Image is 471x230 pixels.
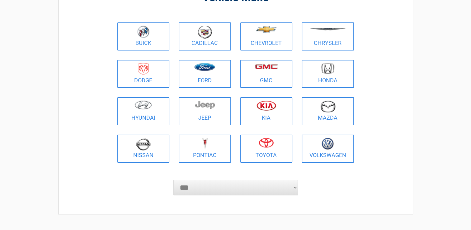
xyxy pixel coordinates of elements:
[240,60,293,88] a: GMC
[240,135,293,163] a: Toyota
[198,26,212,39] img: cadillac
[257,100,276,111] img: kia
[117,135,170,163] a: Nissan
[309,28,347,31] img: chrysler
[321,63,334,74] img: honda
[322,138,334,150] img: volkswagen
[138,63,149,75] img: dodge
[117,60,170,88] a: Dodge
[302,60,354,88] a: Honda
[195,100,215,109] img: jeep
[194,63,215,71] img: ford
[302,135,354,163] a: Volkswagen
[179,97,231,125] a: Jeep
[134,100,152,109] img: hyundai
[202,138,208,150] img: pontiac
[179,60,231,88] a: Ford
[179,22,231,50] a: Cadillac
[136,138,151,151] img: nissan
[117,97,170,125] a: Hyundai
[240,97,293,125] a: Kia
[255,64,278,69] img: gmc
[302,97,354,125] a: Mazda
[259,138,274,148] img: toyota
[240,22,293,50] a: Chevrolet
[302,22,354,50] a: Chrysler
[320,100,336,113] img: mazda
[117,22,170,50] a: Buick
[137,26,149,38] img: buick
[179,135,231,163] a: Pontiac
[256,26,277,33] img: chevrolet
